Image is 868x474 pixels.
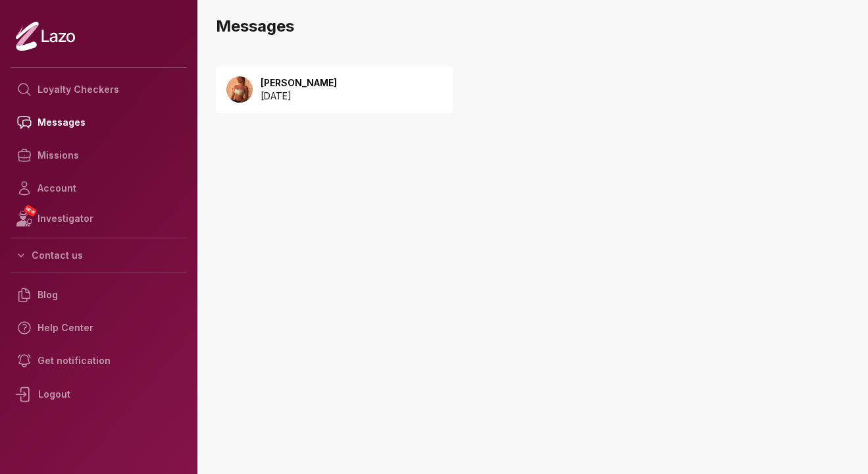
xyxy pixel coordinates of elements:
a: Messages [11,106,187,139]
div: Logout [11,377,187,411]
h3: Messages [216,16,857,37]
span: NEW [23,204,38,217]
a: Get notification [11,344,187,377]
img: 5dd41377-3645-4864-a336-8eda7bc24f8f [226,76,253,103]
a: NEWInvestigator [11,205,187,232]
p: [DATE] [261,90,337,103]
a: Blog [11,278,187,311]
a: Loyalty Checkers [11,73,187,106]
a: Help Center [11,311,187,344]
a: Missions [11,139,187,172]
p: [PERSON_NAME] [261,76,337,90]
button: Contact us [11,244,187,267]
a: Account [11,172,187,205]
